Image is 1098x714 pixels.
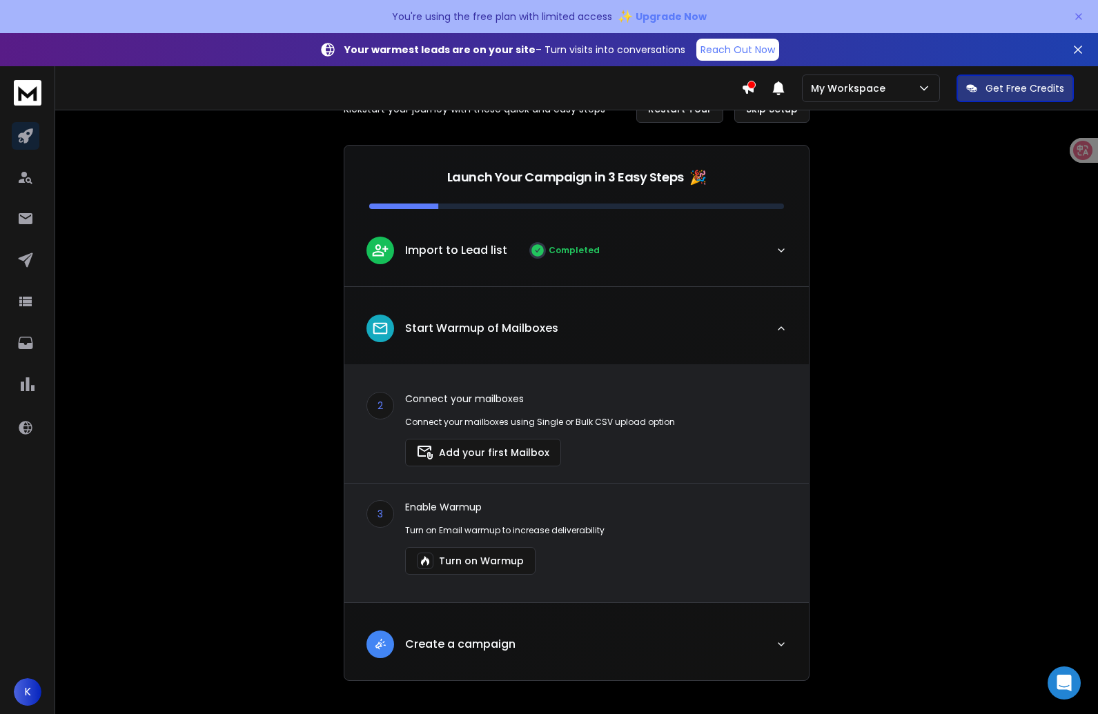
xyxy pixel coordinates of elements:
p: You're using the free plan with limited access [392,10,612,23]
button: K [14,678,41,706]
p: Reach Out Now [700,43,775,57]
img: lead [371,635,389,653]
p: Get Free Credits [986,81,1064,95]
span: ✨ [618,7,633,26]
p: Completed [549,245,600,256]
button: Add your first Mailbox [405,439,561,466]
button: leadCreate a campaign [344,619,809,680]
p: Launch Your Campaign in 3 Easy Steps [447,168,684,187]
span: Upgrade Now [636,10,707,23]
p: Enable Warmup [405,500,605,514]
button: Turn on Warmup [405,547,536,575]
img: lead [371,241,389,259]
button: ✨Upgrade Now [618,3,707,30]
p: Start Warmup of Mailboxes [405,320,558,337]
button: leadImport to Lead listCompleted [344,226,809,286]
a: Reach Out Now [696,39,779,61]
img: logo [14,80,41,106]
button: Get Free Credits [957,75,1074,102]
div: 2 [366,392,394,419]
p: Connect your mailboxes [405,392,675,406]
div: leadStart Warmup of Mailboxes [344,364,809,602]
p: Turn on Email warmup to increase deliverability [405,525,605,536]
strong: Your warmest leads are on your site [344,43,536,57]
p: Create a campaign [405,636,516,653]
p: Connect your mailboxes using Single or Bulk CSV upload option [405,417,675,428]
button: leadStart Warmup of Mailboxes [344,304,809,364]
div: Open Intercom Messenger [1048,666,1081,700]
img: lead [371,319,389,337]
p: Import to Lead list [405,242,507,259]
p: – Turn visits into conversations [344,43,685,57]
p: My Workspace [811,81,891,95]
span: 🎉 [689,168,707,187]
div: 3 [366,500,394,528]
